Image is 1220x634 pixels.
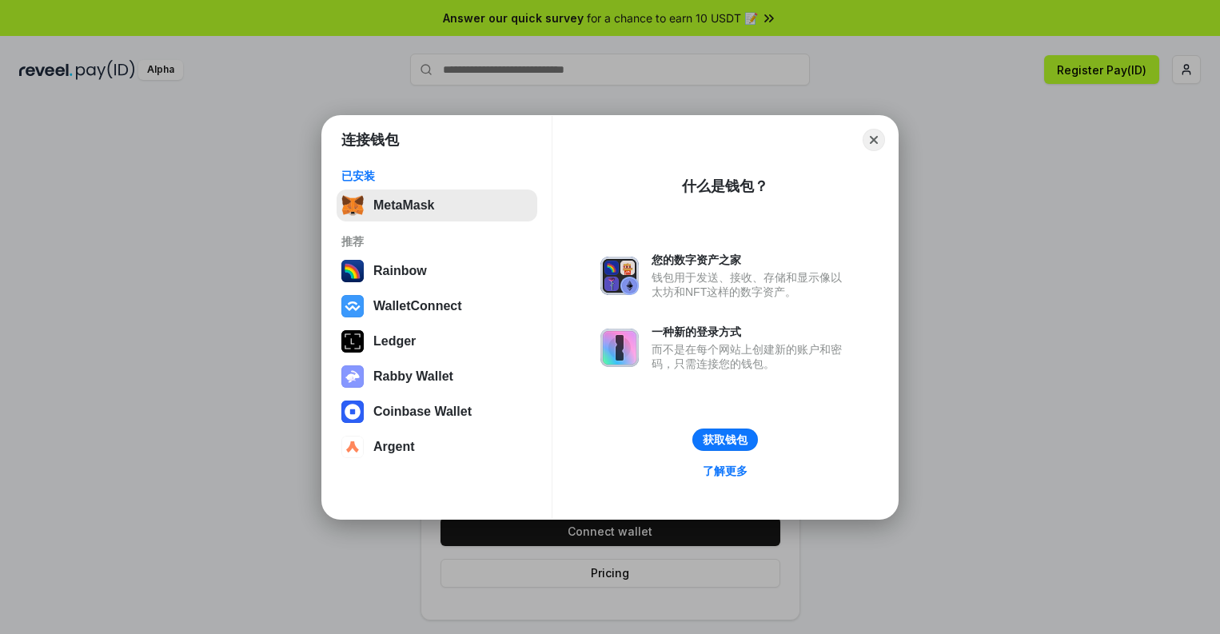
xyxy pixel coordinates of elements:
div: Coinbase Wallet [373,405,472,419]
button: Close [863,129,885,151]
button: Ledger [337,325,537,357]
div: 什么是钱包？ [682,177,768,196]
div: 而不是在每个网站上创建新的账户和密码，只需连接您的钱包。 [652,342,850,371]
img: svg+xml,%3Csvg%20xmlns%3D%22http%3A%2F%2Fwww.w3.org%2F2000%2Fsvg%22%20fill%3D%22none%22%20viewBox... [341,365,364,388]
div: 您的数字资产之家 [652,253,850,267]
img: svg+xml,%3Csvg%20xmlns%3D%22http%3A%2F%2Fwww.w3.org%2F2000%2Fsvg%22%20fill%3D%22none%22%20viewBox... [600,329,639,367]
img: svg+xml,%3Csvg%20width%3D%2228%22%20height%3D%2228%22%20viewBox%3D%220%200%2028%2028%22%20fill%3D... [341,295,364,317]
button: Coinbase Wallet [337,396,537,428]
a: 了解更多 [693,461,757,481]
div: 钱包用于发送、接收、存储和显示像以太坊和NFT这样的数字资产。 [652,270,850,299]
div: 推荐 [341,234,532,249]
div: WalletConnect [373,299,462,313]
button: MetaMask [337,189,537,221]
img: svg+xml,%3Csvg%20width%3D%2228%22%20height%3D%2228%22%20viewBox%3D%220%200%2028%2028%22%20fill%3D... [341,436,364,458]
img: svg+xml,%3Csvg%20width%3D%2228%22%20height%3D%2228%22%20viewBox%3D%220%200%2028%2028%22%20fill%3D... [341,401,364,423]
img: svg+xml,%3Csvg%20fill%3D%22none%22%20height%3D%2233%22%20viewBox%3D%220%200%2035%2033%22%20width%... [341,194,364,217]
div: 了解更多 [703,464,748,478]
img: svg+xml,%3Csvg%20xmlns%3D%22http%3A%2F%2Fwww.w3.org%2F2000%2Fsvg%22%20width%3D%2228%22%20height%3... [341,330,364,353]
div: Argent [373,440,415,454]
div: Rabby Wallet [373,369,453,384]
div: 一种新的登录方式 [652,325,850,339]
h1: 连接钱包 [341,130,399,150]
div: 获取钱包 [703,433,748,447]
div: 已安装 [341,169,532,183]
img: svg+xml,%3Csvg%20width%3D%22120%22%20height%3D%22120%22%20viewBox%3D%220%200%20120%20120%22%20fil... [341,260,364,282]
button: Rainbow [337,255,537,287]
div: Ledger [373,334,416,349]
button: 获取钱包 [692,429,758,451]
button: Argent [337,431,537,463]
div: MetaMask [373,198,434,213]
div: Rainbow [373,264,427,278]
img: svg+xml,%3Csvg%20xmlns%3D%22http%3A%2F%2Fwww.w3.org%2F2000%2Fsvg%22%20fill%3D%22none%22%20viewBox... [600,257,639,295]
button: Rabby Wallet [337,361,537,393]
button: WalletConnect [337,290,537,322]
